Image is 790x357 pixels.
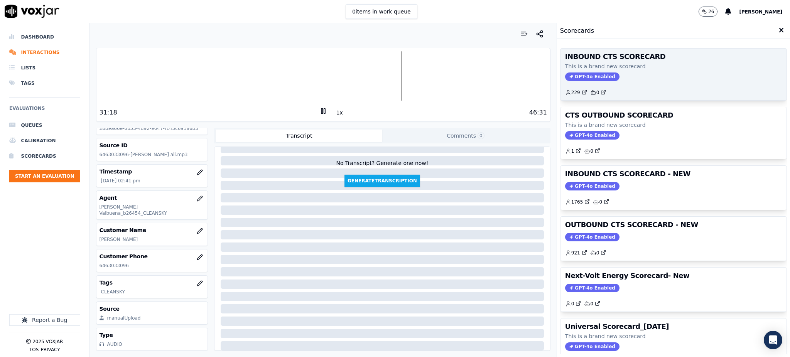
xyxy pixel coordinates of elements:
[565,62,782,70] p: This is a brand new scorecard
[335,107,344,118] button: 1x
[565,148,584,154] button: 1
[565,323,782,330] h3: Universal Scorecard_[DATE]
[584,301,600,307] a: 0
[101,178,205,184] p: [DATE] 02:41 pm
[107,341,122,347] div: AUDIO
[100,152,205,158] p: 6463033096-[PERSON_NAME] all.mp3
[529,108,547,117] div: 46:31
[100,226,205,234] h3: Customer Name
[584,148,600,154] a: 0
[565,301,581,307] a: 0
[9,148,80,164] a: Scorecards
[590,250,606,256] a: 0
[565,284,620,292] span: GPT-4o Enabled
[565,148,581,154] a: 1
[9,45,80,60] a: Interactions
[9,29,80,45] a: Dashboard
[100,279,205,286] h3: Tags
[565,53,782,60] h3: INBOUND CTS SCORECARD
[565,89,590,96] button: 229
[565,272,782,279] h3: Next-Volt Energy Scorecard- New
[344,175,420,187] button: GenerateTranscription
[565,332,782,340] p: This is a brand new scorecard
[382,130,549,142] button: Comments
[100,253,205,260] h3: Customer Phone
[699,7,725,17] button: 26
[41,347,60,353] button: Privacy
[565,131,620,140] span: GPT-4o Enabled
[565,121,782,129] p: This is a brand new scorecard
[565,170,782,177] h3: INBOUND CTS SCORECARD - NEW
[346,4,417,19] button: 0items in work queue
[9,170,80,182] button: Start an Evaluation
[107,315,141,321] div: manualUpload
[100,331,205,339] h3: Type
[708,8,714,15] p: 26
[9,314,80,326] button: Report a Bug
[100,168,205,175] h3: Timestamp
[565,250,587,256] a: 921
[9,76,80,91] a: Tags
[101,289,205,295] p: CLEANSKY
[565,342,620,351] span: GPT-4o Enabled
[557,23,790,39] div: Scorecards
[5,5,59,18] img: voxjar logo
[100,141,205,149] h3: Source ID
[9,118,80,133] a: Queues
[478,132,484,139] span: 0
[100,236,205,242] p: [PERSON_NAME]
[100,125,205,131] p: 2bb9a66e-0b53-4d92-9047-f143c6a186b3
[100,108,117,117] div: 31:18
[565,221,782,228] h3: OUTBOUND CTS SCORECARD - NEW
[100,194,205,202] h3: Agent
[699,7,717,17] button: 26
[100,204,205,216] p: [PERSON_NAME] Valbuena_b26454_CLEANSKY
[100,305,205,313] h3: Source
[593,199,609,205] a: 0
[565,112,782,119] h3: CTS OUTBOUND SCORECARD
[565,233,620,241] span: GPT-4o Enabled
[565,72,620,81] span: GPT-4o Enabled
[565,199,590,205] a: 1765
[739,9,782,15] span: [PERSON_NAME]
[565,250,590,256] button: 921
[565,89,587,96] a: 229
[565,301,584,307] button: 0
[9,104,80,118] h6: Evaluations
[565,182,620,190] span: GPT-4o Enabled
[739,7,790,16] button: [PERSON_NAME]
[336,159,428,175] div: No Transcript? Generate one now!
[216,130,382,142] button: Transcript
[100,263,205,269] p: 6463033096
[29,347,39,353] button: TOS
[565,199,593,205] button: 1765
[9,60,80,76] a: Lists
[590,89,606,96] a: 0
[9,133,80,148] a: Calibration
[764,331,782,349] div: Open Intercom Messenger
[32,338,63,345] p: 2025 Voxjar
